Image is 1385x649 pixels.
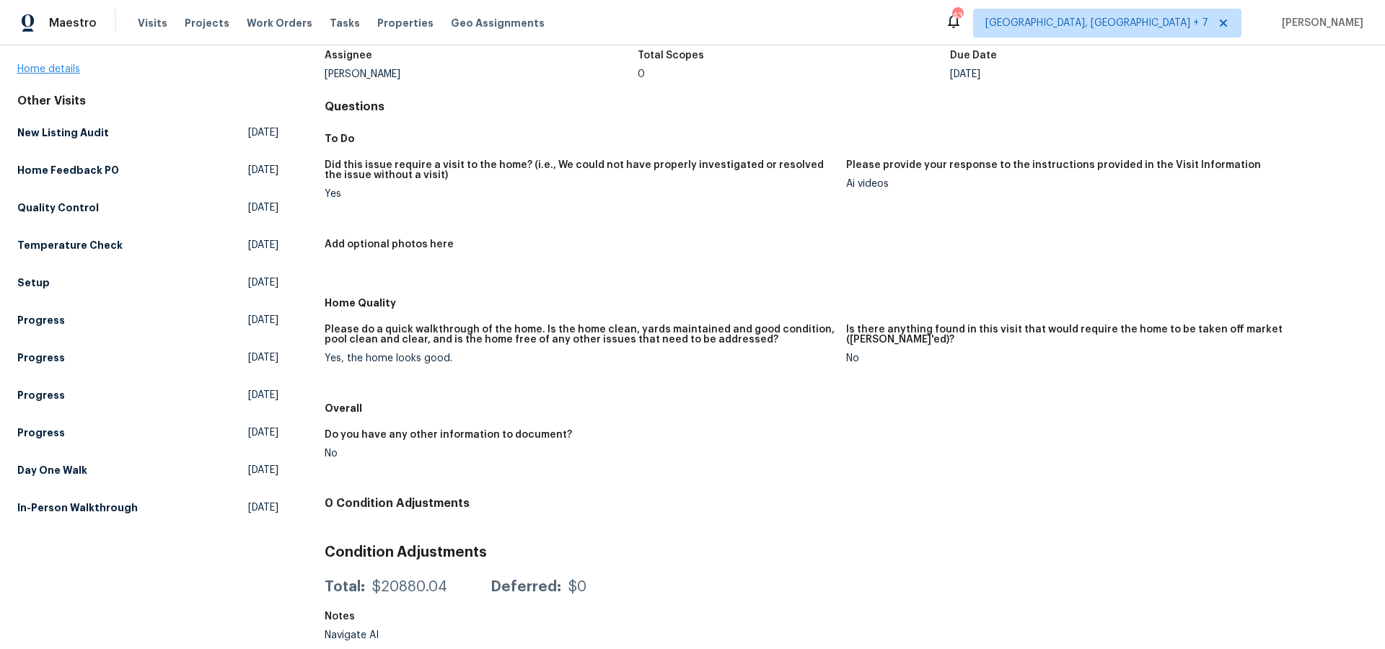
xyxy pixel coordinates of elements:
[248,200,278,215] span: [DATE]
[17,388,65,402] h5: Progress
[846,179,1356,189] div: Ai videos
[17,457,278,483] a: Day One Walk[DATE]
[846,324,1356,345] h5: Is there anything found in this visit that would require the home to be taken off market ([PERSON...
[17,350,65,365] h5: Progress
[17,94,278,108] div: Other Visits
[17,382,278,408] a: Progress[DATE]
[325,612,355,622] h5: Notes
[846,353,1356,363] div: No
[185,16,229,30] span: Projects
[248,163,278,177] span: [DATE]
[638,69,951,79] div: 0
[17,463,87,477] h5: Day One Walk
[248,425,278,440] span: [DATE]
[17,425,65,440] h5: Progress
[49,16,97,30] span: Maestro
[325,131,1368,146] h5: To Do
[17,238,123,252] h5: Temperature Check
[248,313,278,327] span: [DATE]
[325,50,372,61] h5: Assignee
[330,18,360,28] span: Tasks
[248,388,278,402] span: [DATE]
[17,120,278,146] a: New Listing Audit[DATE]
[952,9,962,23] div: 43
[325,496,1368,511] h4: 0 Condition Adjustments
[950,69,1263,79] div: [DATE]
[325,401,1368,415] h5: Overall
[17,313,65,327] h5: Progress
[248,125,278,140] span: [DATE]
[138,16,167,30] span: Visits
[325,353,835,363] div: Yes, the home looks good.
[325,69,638,79] div: [PERSON_NAME]
[325,630,638,640] div: Navigate AI
[248,500,278,515] span: [DATE]
[377,16,434,30] span: Properties
[568,580,586,594] div: $0
[248,350,278,365] span: [DATE]
[950,50,997,61] h5: Due Date
[846,160,1261,170] h5: Please provide your response to the instructions provided in the Visit Information
[325,324,835,345] h5: Please do a quick walkthrough of the home. Is the home clean, yards maintained and good condition...
[17,420,278,446] a: Progress[DATE]
[325,545,1368,560] h3: Condition Adjustments
[325,580,365,594] div: Total:
[325,239,454,250] h5: Add optional photos here
[372,580,447,594] div: $20880.04
[17,200,99,215] h5: Quality Control
[17,125,109,140] h5: New Listing Audit
[325,160,835,180] h5: Did this issue require a visit to the home? (i.e., We could not have properly investigated or res...
[247,16,312,30] span: Work Orders
[451,16,545,30] span: Geo Assignments
[248,463,278,477] span: [DATE]
[325,430,572,440] h5: Do you have any other information to document?
[491,580,561,594] div: Deferred:
[325,296,1368,310] h5: Home Quality
[17,64,80,74] a: Home details
[17,275,50,290] h5: Setup
[17,163,119,177] h5: Home Feedback P0
[985,16,1208,30] span: [GEOGRAPHIC_DATA], [GEOGRAPHIC_DATA] + 7
[325,100,1368,114] h4: Questions
[17,270,278,296] a: Setup[DATE]
[17,345,278,371] a: Progress[DATE]
[1276,16,1363,30] span: [PERSON_NAME]
[17,500,138,515] h5: In-Person Walkthrough
[17,157,278,183] a: Home Feedback P0[DATE]
[17,195,278,221] a: Quality Control[DATE]
[325,449,835,459] div: No
[325,189,835,199] div: Yes
[248,275,278,290] span: [DATE]
[248,238,278,252] span: [DATE]
[638,50,704,61] h5: Total Scopes
[17,307,278,333] a: Progress[DATE]
[17,232,278,258] a: Temperature Check[DATE]
[17,495,278,521] a: In-Person Walkthrough[DATE]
